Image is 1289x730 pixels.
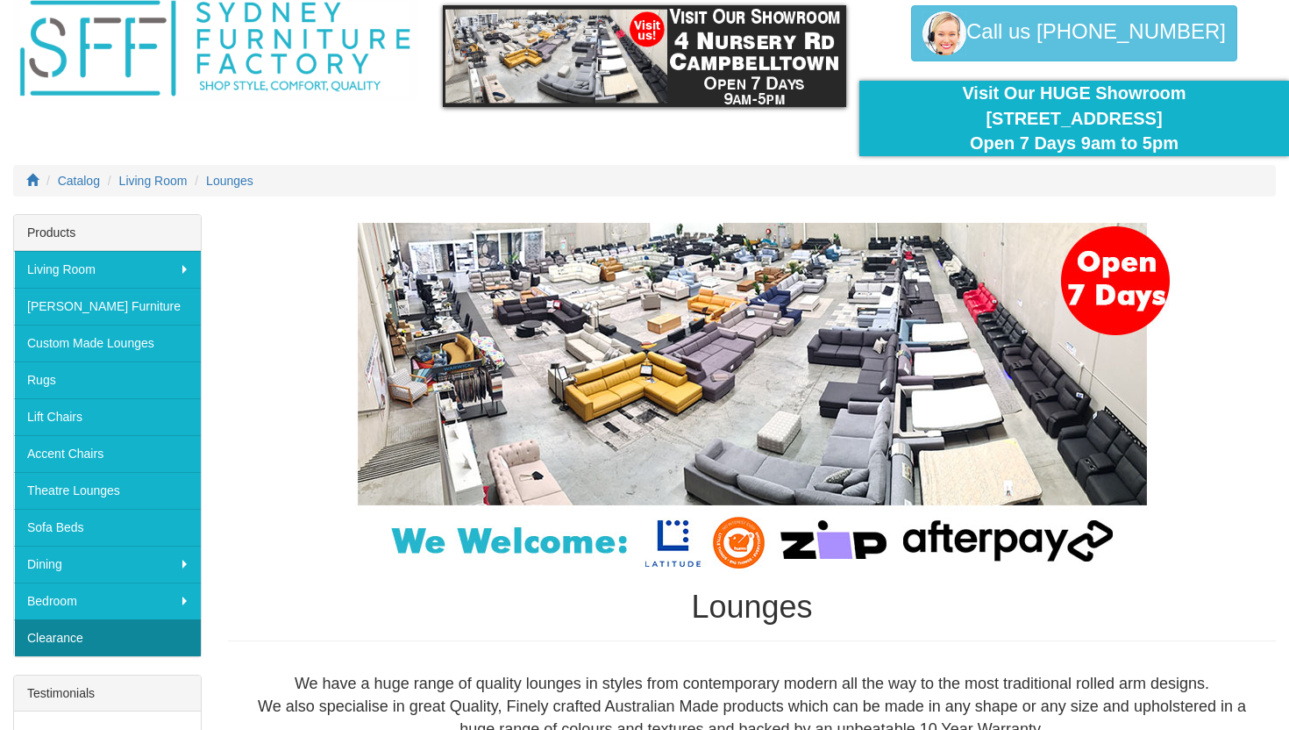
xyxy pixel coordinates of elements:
img: Lounges [314,223,1191,572]
a: Living Room [14,251,201,288]
a: Theatre Lounges [14,472,201,509]
a: Custom Made Lounges [14,325,201,361]
a: Lift Chairs [14,398,201,435]
a: Lounges [206,174,253,188]
a: Dining [14,546,201,583]
a: Catalog [58,174,100,188]
div: Products [14,215,201,251]
a: Rugs [14,361,201,398]
a: [PERSON_NAME] Furniture [14,288,201,325]
a: Sofa Beds [14,509,201,546]
a: Living Room [119,174,188,188]
div: Visit Our HUGE Showroom [STREET_ADDRESS] Open 7 Days 9am to 5pm [872,81,1276,156]
div: Testimonials [14,676,201,712]
a: Clearance [14,619,201,656]
img: showroom.gif [443,5,846,107]
h1: Lounges [228,590,1276,625]
a: Accent Chairs [14,435,201,472]
a: Bedroom [14,583,201,619]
